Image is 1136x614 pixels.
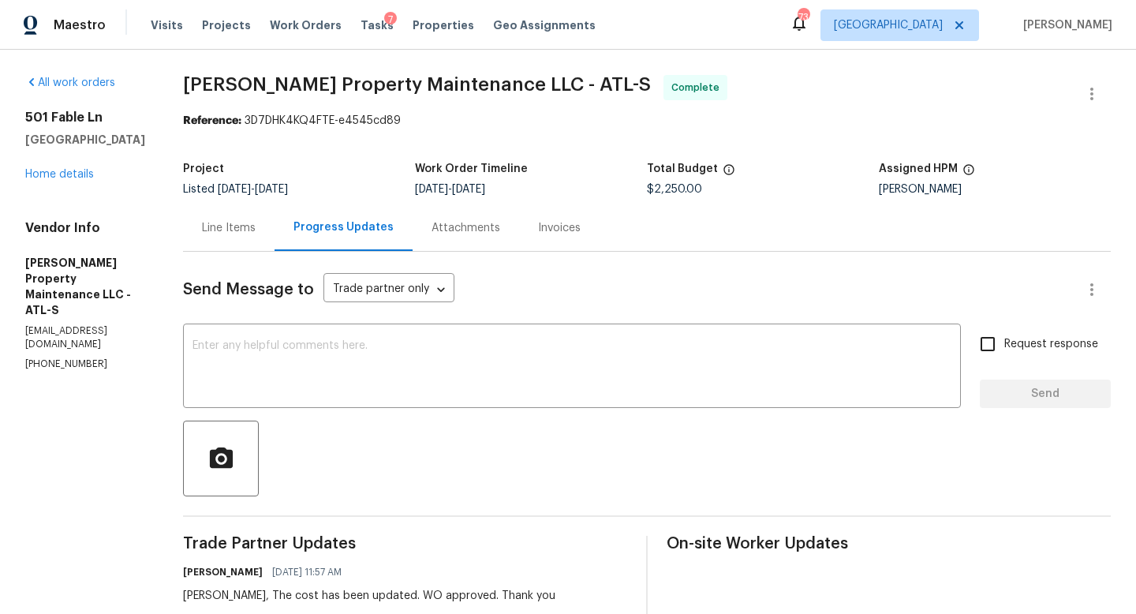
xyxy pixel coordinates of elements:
span: Complete [671,80,726,95]
div: Progress Updates [293,219,394,235]
h4: Vendor Info [25,220,145,236]
div: Trade partner only [323,277,454,303]
span: [PERSON_NAME] [1017,17,1112,33]
div: [PERSON_NAME], The cost has been updated. WO approved. Thank you [183,588,555,604]
span: The total cost of line items that have been proposed by Opendoor. This sum includes line items th... [723,163,735,184]
span: Visits [151,17,183,33]
h6: [PERSON_NAME] [183,564,263,580]
span: Trade Partner Updates [183,536,627,552]
span: [DATE] [255,184,288,195]
div: 73 [798,9,809,25]
span: $2,250.00 [647,184,702,195]
a: Home details [25,169,94,180]
span: - [415,184,485,195]
p: [PHONE_NUMBER] [25,358,145,371]
span: Projects [202,17,251,33]
h5: Assigned HPM [879,163,958,174]
span: [DATE] [415,184,448,195]
div: Attachments [432,220,500,236]
div: Line Items [202,220,256,236]
b: Reference: [183,115,241,126]
div: Invoices [538,220,581,236]
div: 3D7DHK4KQ4FTE-e4545cd89 [183,113,1111,129]
span: On-site Worker Updates [667,536,1111,552]
span: Maestro [54,17,106,33]
span: Geo Assignments [493,17,596,33]
div: [PERSON_NAME] [879,184,1111,195]
h5: [GEOGRAPHIC_DATA] [25,132,145,148]
h5: Project [183,163,224,174]
span: [DATE] 11:57 AM [272,564,342,580]
span: The hpm assigned to this work order. [962,163,975,184]
span: - [218,184,288,195]
span: Work Orders [270,17,342,33]
h5: Work Order Timeline [415,163,528,174]
span: Listed [183,184,288,195]
p: [EMAIL_ADDRESS][DOMAIN_NAME] [25,324,145,351]
h5: Total Budget [647,163,718,174]
h5: [PERSON_NAME] Property Maintenance LLC - ATL-S [25,255,145,318]
span: [DATE] [452,184,485,195]
span: Properties [413,17,474,33]
span: [DATE] [218,184,251,195]
span: Request response [1004,336,1098,353]
h2: 501 Fable Ln [25,110,145,125]
span: [GEOGRAPHIC_DATA] [834,17,943,33]
span: Send Message to [183,282,314,298]
span: Tasks [361,20,394,31]
span: [PERSON_NAME] Property Maintenance LLC - ATL-S [183,75,651,94]
div: 7 [384,12,397,28]
a: All work orders [25,77,115,88]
